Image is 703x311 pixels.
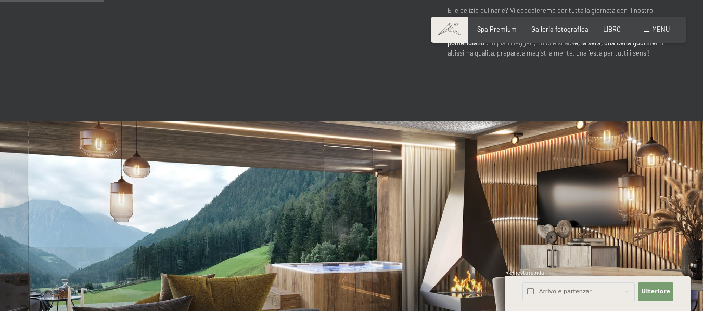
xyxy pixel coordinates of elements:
font: Richiesta rapida [505,269,544,276]
a: Spa Premium [477,25,517,33]
font: menu [652,25,670,33]
font: E le delizie culinarie? Vi coccoleremo per tutta la giornata con il nostro squisito pacchetto di ... [448,6,653,25]
a: Galleria fotografica [531,25,589,33]
a: LIBRO [603,25,621,33]
font: e, la sera, una cena gourmet [574,38,658,47]
font: un pranzo e un buffet pomeridiano [448,28,648,46]
font: con piatti leggeri, dolci e snack [484,38,574,47]
button: Ulteriore [638,282,673,301]
font: Ulteriore [641,288,670,295]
